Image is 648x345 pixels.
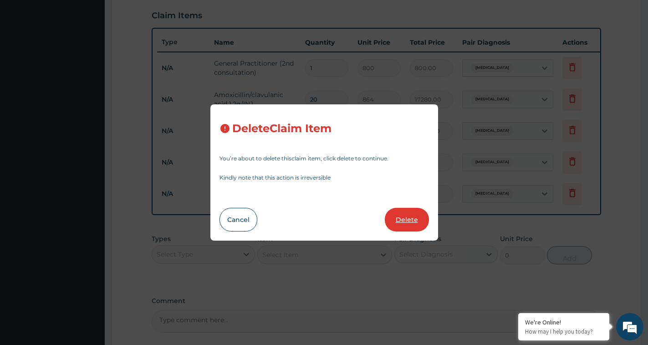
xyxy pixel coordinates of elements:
[53,115,126,207] span: We're online!
[5,249,173,281] textarea: Type your message and hit 'Enter'
[149,5,171,26] div: Minimize live chat window
[219,175,429,180] p: Kindly note that this action is irreversible
[17,46,37,68] img: d_794563401_company_1708531726252_794563401
[525,328,602,335] p: How may I help you today?
[219,156,429,161] p: You’re about to delete this claim item , click delete to continue.
[47,51,153,63] div: Chat with us now
[219,208,257,232] button: Cancel
[385,208,429,232] button: Delete
[525,318,602,326] div: We're Online!
[232,123,332,135] h3: Delete Claim Item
